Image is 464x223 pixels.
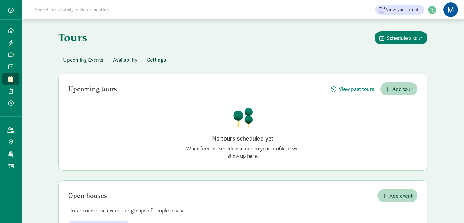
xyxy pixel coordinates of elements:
[142,53,171,66] button: Settings
[182,134,303,143] h2: No tours scheduled yet
[108,53,142,66] button: Availability
[233,108,253,127] img: illustration-trees.png
[147,56,166,64] span: Settings
[326,86,379,93] a: View past tours
[339,85,374,93] span: View past tours
[63,56,103,64] span: Upcoming Events
[68,192,107,199] h2: Open houses
[386,6,421,13] span: View your profile
[387,34,423,42] span: Schedule a tour
[375,5,424,15] a: View your profile
[389,192,413,200] span: Add event
[59,207,427,214] p: Create one-time events for groups of people to visit
[58,53,108,66] button: Upcoming Events
[68,86,117,93] h2: Upcoming tours
[326,82,379,95] button: View past tours
[380,82,417,95] button: Add tour
[58,31,87,44] h1: Tours
[375,31,427,44] button: Schedule a tour
[377,189,417,202] button: Add event
[392,85,413,93] span: Add tour
[182,145,303,160] p: When families schedule a tour on your profile, it will show up here.
[113,56,137,64] span: Availability
[31,4,201,16] input: Search for a family, child or location
[434,194,464,223] iframe: Chat Widget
